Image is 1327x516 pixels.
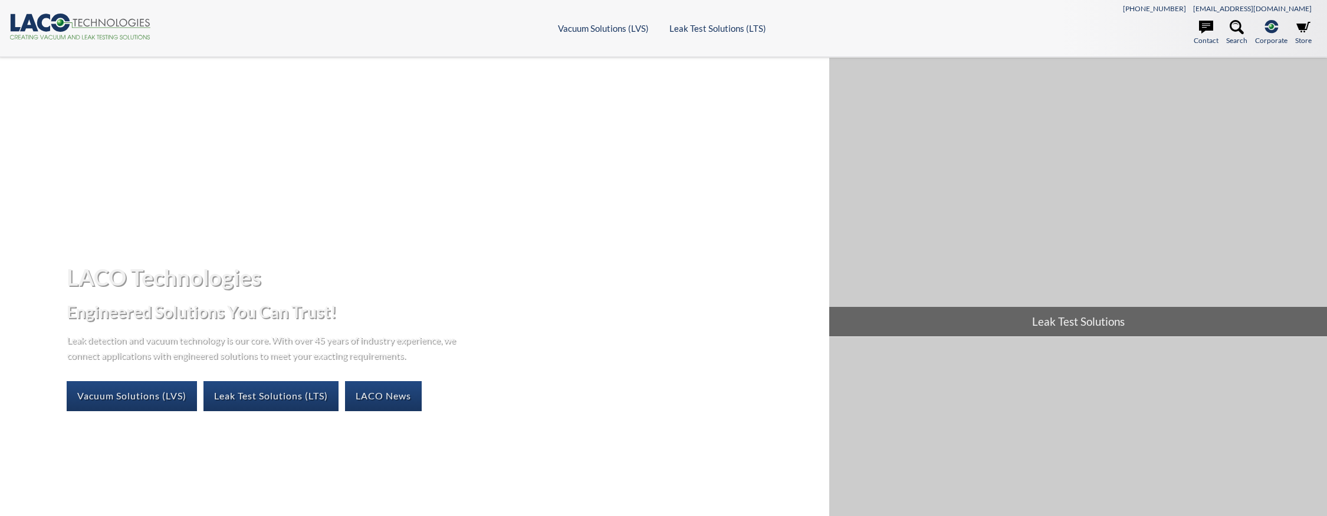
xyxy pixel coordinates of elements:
a: Vacuum Solutions (LVS) [67,381,197,411]
p: Leak detection and vacuum technology is our core. With over 45 years of industry experience, we c... [67,332,462,362]
a: Contact [1194,20,1218,46]
a: Leak Test Solutions (LTS) [669,23,766,34]
h1: LACO Technologies [67,263,820,292]
a: Vacuum Solutions (LVS) [558,23,649,34]
h2: Engineered Solutions You Can Trust! [67,301,820,323]
span: Corporate [1255,35,1287,46]
a: Store [1295,20,1312,46]
a: Leak Test Solutions [829,58,1327,337]
a: LACO News [345,381,422,411]
a: Search [1226,20,1247,46]
span: Leak Test Solutions [829,307,1327,336]
a: [EMAIL_ADDRESS][DOMAIN_NAME] [1193,4,1312,13]
a: Leak Test Solutions (LTS) [203,381,339,411]
a: [PHONE_NUMBER] [1123,4,1186,13]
